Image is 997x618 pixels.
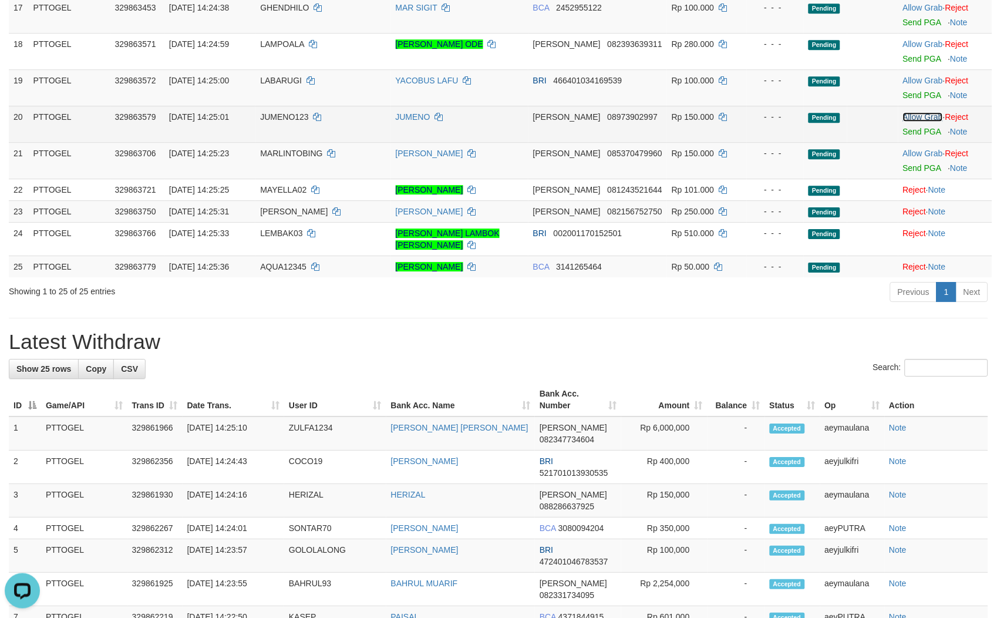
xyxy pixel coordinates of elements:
td: Rp 6,000,000 [621,417,708,451]
span: LABARUGI [260,76,302,85]
td: · [898,222,992,256]
span: Copy [86,364,106,374]
span: [DATE] 14:25:25 [169,185,229,194]
a: Send PGA [903,127,941,136]
span: [PERSON_NAME] [533,39,601,49]
td: 20 [9,106,29,142]
a: Note [890,579,907,588]
span: 329863572 [115,76,156,85]
a: Note [928,207,946,216]
th: Balance: activate to sort column ascending [708,383,765,417]
a: Allow Grab [903,76,943,85]
td: [DATE] 14:25:10 [183,417,284,451]
a: Note [928,185,946,194]
td: 329861966 [127,417,183,451]
a: Allow Grab [903,39,943,49]
span: [DATE] 14:25:31 [169,207,229,216]
a: Reject [945,3,969,12]
td: [DATE] 14:24:43 [183,451,284,484]
td: 2 [9,451,41,484]
a: [PERSON_NAME] [391,523,459,533]
input: Search: [905,359,988,377]
td: aeymaulana [820,417,885,451]
a: Note [951,18,968,27]
span: 329863766 [115,229,156,238]
span: MARLINTOBING [260,149,322,158]
span: Rp 100.000 [672,76,714,85]
td: - [708,573,765,606]
a: [PERSON_NAME] [396,185,463,194]
span: · [903,149,945,158]
button: Open LiveChat chat widget [5,5,40,40]
a: Note [890,545,907,555]
a: [PERSON_NAME] [396,262,463,271]
span: [DATE] 14:24:38 [169,3,229,12]
td: 25 [9,256,29,277]
span: Copy 088286637925 to clipboard [540,502,594,511]
div: - - - [752,147,799,159]
td: [DATE] 14:23:55 [183,573,284,606]
a: Reject [903,207,927,216]
a: Reject [903,185,927,194]
span: 329863750 [115,207,156,216]
a: HERIZAL [391,490,426,499]
td: [DATE] 14:23:57 [183,539,284,573]
td: - [708,417,765,451]
th: Op: activate to sort column ascending [820,383,885,417]
span: Rp 150.000 [672,149,714,158]
td: 23 [9,200,29,222]
a: Previous [890,282,937,302]
td: aeyjulkifri [820,451,885,484]
a: Reject [903,229,927,238]
td: PTTOGEL [29,69,110,106]
td: PTTOGEL [29,200,110,222]
span: AQUA12345 [260,262,306,271]
span: 329863779 [115,262,156,271]
a: Reject [945,76,969,85]
span: Copy 3141265464 to clipboard [557,262,602,271]
td: - [708,539,765,573]
span: · [903,112,945,122]
a: Note [951,127,968,136]
td: PTTOGEL [41,573,127,606]
span: Accepted [770,424,805,434]
span: Show 25 rows [16,364,71,374]
a: Send PGA [903,90,941,100]
td: - [708,484,765,518]
td: COCO19 [284,451,386,484]
th: Game/API: activate to sort column ascending [41,383,127,417]
span: MAYELLA02 [260,185,306,194]
td: PTTOGEL [29,33,110,69]
span: Copy 3080094204 to clipboard [558,523,604,533]
span: 329863721 [115,185,156,194]
td: PTTOGEL [29,256,110,277]
td: Rp 100,000 [621,539,708,573]
td: · [898,179,992,200]
span: 329863579 [115,112,156,122]
span: LEMBAK03 [260,229,302,238]
th: ID: activate to sort column descending [9,383,41,417]
div: Showing 1 to 25 of 25 entries [9,281,407,297]
span: [DATE] 14:24:59 [169,39,229,49]
span: Copy 08973902997 to clipboard [608,112,658,122]
td: SONTAR70 [284,518,386,539]
a: [PERSON_NAME] [PERSON_NAME] [391,423,528,432]
td: - [708,518,765,539]
span: [DATE] 14:25:01 [169,112,229,122]
th: User ID: activate to sort column ascending [284,383,386,417]
a: Send PGA [903,18,941,27]
span: 329863571 [115,39,156,49]
span: Accepted [770,457,805,467]
a: Note [951,54,968,63]
span: BCA [533,262,550,271]
td: · [898,142,992,179]
a: [PERSON_NAME] [396,207,463,216]
span: [DATE] 14:25:36 [169,262,229,271]
td: · [898,69,992,106]
span: BRI [533,229,547,238]
a: Note [951,163,968,173]
td: 329861925 [127,573,183,606]
a: JUMENO [396,112,430,122]
span: Copy 082347734604 to clipboard [540,435,594,444]
td: 21 [9,142,29,179]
